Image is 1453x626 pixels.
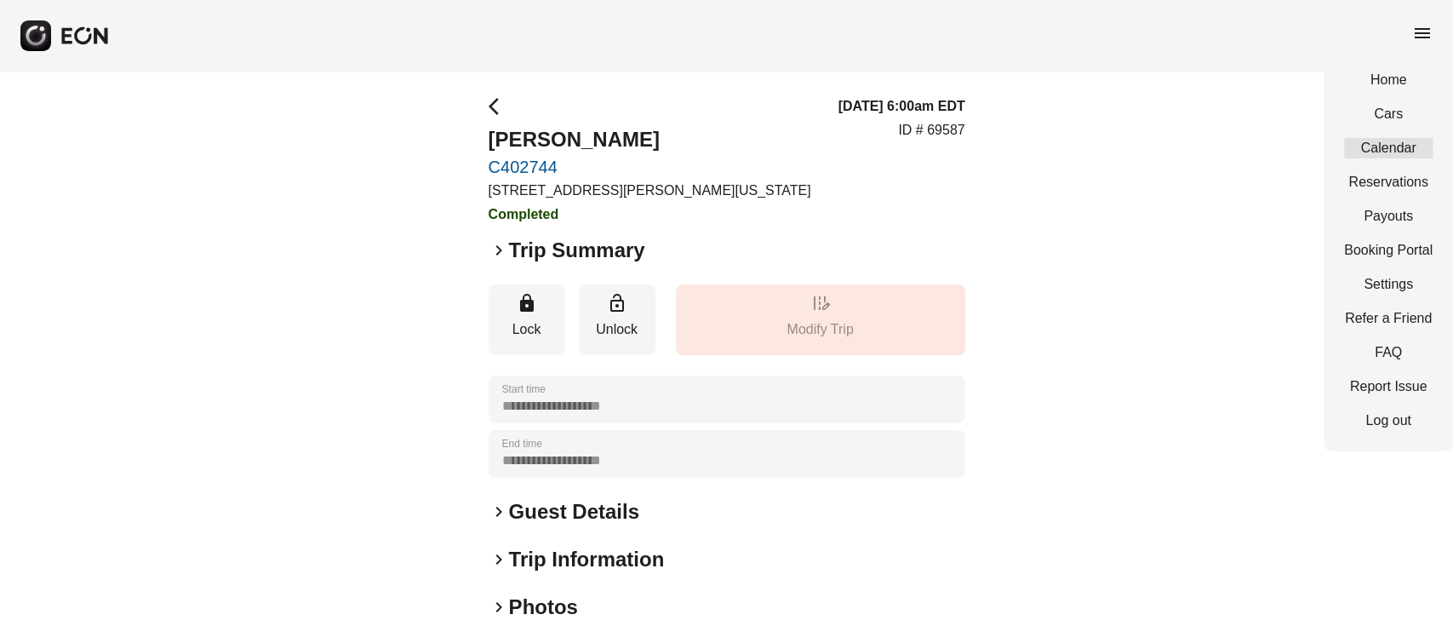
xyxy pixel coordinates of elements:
p: ID # 69587 [898,120,964,141]
p: Lock [497,319,557,340]
a: Booking Portal [1344,240,1433,261]
h2: Trip Information [509,546,665,573]
a: FAQ [1344,342,1433,363]
a: C402744 [489,157,811,177]
a: Cars [1344,104,1433,124]
span: keyboard_arrow_right [489,549,509,570]
a: Reservations [1344,172,1433,192]
h2: Guest Details [509,498,639,525]
h3: Completed [489,204,811,225]
a: Refer a Friend [1344,308,1433,329]
a: Home [1344,70,1433,90]
p: Unlock [587,319,647,340]
button: Lock [489,284,565,355]
a: Report Issue [1344,376,1433,397]
button: Unlock [579,284,655,355]
span: keyboard_arrow_right [489,240,509,261]
a: Payouts [1344,206,1433,227]
span: lock [517,293,537,313]
a: Calendar [1344,138,1433,158]
h2: Photos [509,594,578,621]
a: Log out [1344,411,1433,431]
span: keyboard_arrow_right [489,597,509,617]
h2: Trip Summary [509,237,645,264]
span: lock_open [607,293,627,313]
p: [STREET_ADDRESS][PERSON_NAME][US_STATE] [489,181,811,201]
h3: [DATE] 6:00am EDT [838,96,964,117]
span: menu [1412,23,1433,43]
h2: [PERSON_NAME] [489,126,811,153]
a: Settings [1344,274,1433,295]
span: arrow_back_ios [489,96,509,117]
span: keyboard_arrow_right [489,502,509,522]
